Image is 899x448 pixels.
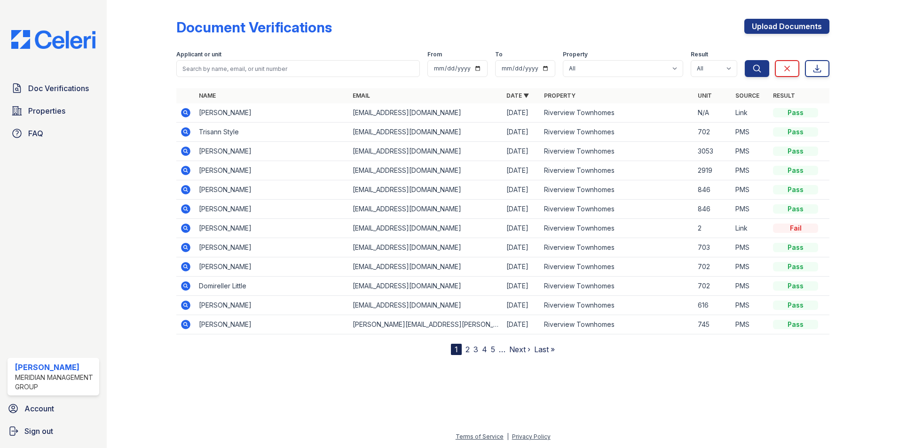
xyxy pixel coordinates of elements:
[773,185,818,194] div: Pass
[694,123,732,142] td: 702
[195,200,349,219] td: [PERSON_NAME]
[28,128,43,139] span: FAQ
[427,51,442,58] label: From
[195,257,349,277] td: [PERSON_NAME]
[773,224,818,233] div: Fail
[195,161,349,180] td: [PERSON_NAME]
[694,200,732,219] td: 846
[503,257,540,277] td: [DATE]
[773,204,818,214] div: Pass
[349,277,503,296] td: [EMAIL_ADDRESS][DOMAIN_NAME]
[495,51,503,58] label: To
[15,362,95,373] div: [PERSON_NAME]
[24,425,53,437] span: Sign out
[503,103,540,123] td: [DATE]
[503,296,540,315] td: [DATE]
[540,315,694,334] td: Riverview Townhomes
[482,345,487,354] a: 4
[8,101,99,120] a: Properties
[15,373,95,392] div: Meridian Management Group
[744,19,829,34] a: Upload Documents
[349,161,503,180] td: [EMAIL_ADDRESS][DOMAIN_NAME]
[732,123,769,142] td: PMS
[195,103,349,123] td: [PERSON_NAME]
[176,60,420,77] input: Search by name, email, or unit number
[540,161,694,180] td: Riverview Townhomes
[349,103,503,123] td: [EMAIL_ADDRESS][DOMAIN_NAME]
[694,219,732,238] td: 2
[732,296,769,315] td: PMS
[503,315,540,334] td: [DATE]
[195,123,349,142] td: Trisann Style
[349,200,503,219] td: [EMAIL_ADDRESS][DOMAIN_NAME]
[694,103,732,123] td: N/A
[491,345,495,354] a: 5
[540,103,694,123] td: Riverview Townhomes
[544,92,576,99] a: Property
[349,296,503,315] td: [EMAIL_ADDRESS][DOMAIN_NAME]
[540,142,694,161] td: Riverview Townhomes
[503,219,540,238] td: [DATE]
[732,180,769,200] td: PMS
[473,345,478,354] a: 3
[732,200,769,219] td: PMS
[503,123,540,142] td: [DATE]
[176,19,332,36] div: Document Verifications
[503,161,540,180] td: [DATE]
[503,142,540,161] td: [DATE]
[732,315,769,334] td: PMS
[773,243,818,252] div: Pass
[195,315,349,334] td: [PERSON_NAME]
[28,105,65,116] span: Properties
[691,51,708,58] label: Result
[773,320,818,329] div: Pass
[4,399,103,418] a: Account
[773,92,795,99] a: Result
[503,277,540,296] td: [DATE]
[773,108,818,117] div: Pass
[732,257,769,277] td: PMS
[349,315,503,334] td: [PERSON_NAME][EMAIL_ADDRESS][PERSON_NAME][DOMAIN_NAME]
[773,127,818,137] div: Pass
[540,219,694,238] td: Riverview Townhomes
[732,219,769,238] td: Link
[735,92,759,99] a: Source
[694,238,732,257] td: 703
[732,103,769,123] td: Link
[506,92,529,99] a: Date ▼
[451,344,462,355] div: 1
[540,123,694,142] td: Riverview Townhomes
[773,147,818,156] div: Pass
[349,257,503,277] td: [EMAIL_ADDRESS][DOMAIN_NAME]
[534,345,555,354] a: Last »
[353,92,370,99] a: Email
[698,92,712,99] a: Unit
[694,277,732,296] td: 702
[732,277,769,296] td: PMS
[540,200,694,219] td: Riverview Townhomes
[349,219,503,238] td: [EMAIL_ADDRESS][DOMAIN_NAME]
[732,142,769,161] td: PMS
[28,83,89,94] span: Doc Verifications
[773,301,818,310] div: Pass
[694,315,732,334] td: 745
[540,180,694,200] td: Riverview Townhomes
[349,238,503,257] td: [EMAIL_ADDRESS][DOMAIN_NAME]
[8,124,99,143] a: FAQ
[540,296,694,315] td: Riverview Townhomes
[199,92,216,99] a: Name
[694,296,732,315] td: 616
[563,51,588,58] label: Property
[732,238,769,257] td: PMS
[694,161,732,180] td: 2919
[4,422,103,440] a: Sign out
[349,123,503,142] td: [EMAIL_ADDRESS][DOMAIN_NAME]
[465,345,470,354] a: 2
[195,219,349,238] td: [PERSON_NAME]
[456,433,504,440] a: Terms of Service
[694,142,732,161] td: 3053
[540,238,694,257] td: Riverview Townhomes
[694,180,732,200] td: 846
[349,142,503,161] td: [EMAIL_ADDRESS][DOMAIN_NAME]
